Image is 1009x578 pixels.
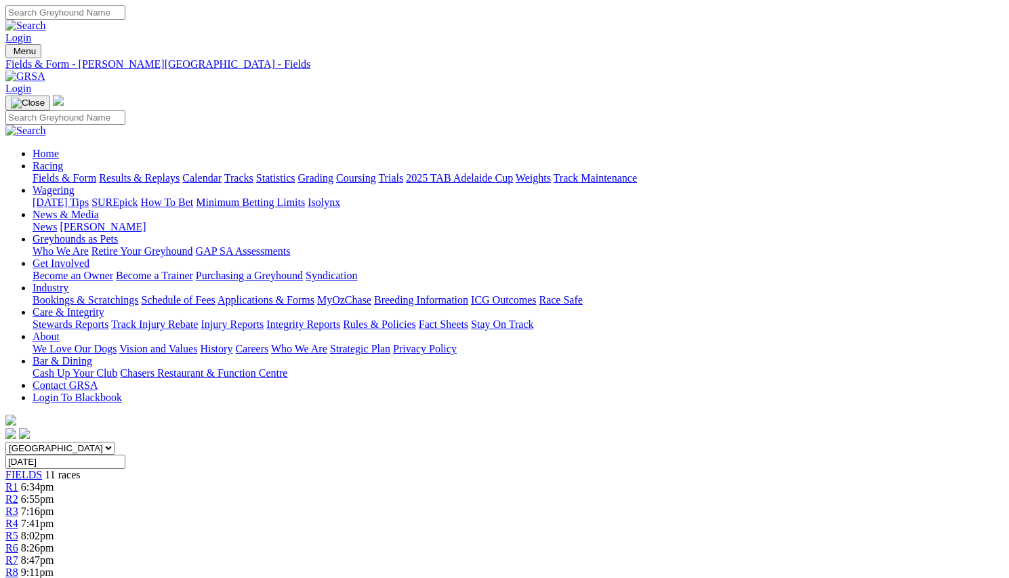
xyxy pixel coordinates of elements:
a: Become an Owner [33,270,113,281]
a: Login To Blackbook [33,392,122,403]
a: Results & Replays [99,172,180,184]
a: Login [5,32,31,43]
div: Racing [33,172,1004,184]
a: Rules & Policies [343,318,416,330]
a: Who We Are [271,343,327,354]
div: Care & Integrity [33,318,1004,331]
a: Stewards Reports [33,318,108,330]
span: 11 races [45,469,80,480]
a: Integrity Reports [266,318,340,330]
a: Industry [33,282,68,293]
img: facebook.svg [5,428,16,439]
a: [PERSON_NAME] [60,221,146,232]
img: GRSA [5,70,45,83]
a: R8 [5,566,18,578]
span: 7:16pm [21,505,54,517]
a: Schedule of Fees [141,294,215,306]
a: Track Injury Rebate [111,318,198,330]
div: About [33,343,1004,355]
a: Racing [33,160,63,171]
button: Toggle navigation [5,44,41,58]
a: Become a Trainer [116,270,193,281]
a: Strategic Plan [330,343,390,354]
a: Isolynx [308,197,340,208]
button: Toggle navigation [5,96,50,110]
a: Applications & Forms [218,294,314,306]
a: Minimum Betting Limits [196,197,305,208]
span: 7:41pm [21,518,54,529]
span: 8:47pm [21,554,54,566]
a: MyOzChase [317,294,371,306]
a: GAP SA Assessments [196,245,291,257]
img: twitter.svg [19,428,30,439]
a: Home [33,148,59,159]
span: 8:02pm [21,530,54,541]
a: R5 [5,530,18,541]
a: Care & Integrity [33,306,104,318]
a: Weights [516,172,551,184]
a: Vision and Values [119,343,197,354]
span: 6:55pm [21,493,54,505]
a: History [200,343,232,354]
a: Retire Your Greyhound [91,245,193,257]
div: Industry [33,294,1004,306]
img: logo-grsa-white.png [5,415,16,426]
a: Track Maintenance [554,172,637,184]
a: Trials [378,172,403,184]
a: Fields & Form - [PERSON_NAME][GEOGRAPHIC_DATA] - Fields [5,58,1004,70]
a: Purchasing a Greyhound [196,270,303,281]
a: R7 [5,554,18,566]
a: Greyhounds as Pets [33,233,118,245]
a: Fields & Form [33,172,96,184]
img: logo-grsa-white.png [53,95,64,106]
span: 6:34pm [21,481,54,493]
div: Bar & Dining [33,367,1004,379]
a: How To Bet [141,197,194,208]
div: Get Involved [33,270,1004,282]
a: Careers [235,343,268,354]
a: R6 [5,542,18,554]
input: Search [5,5,125,20]
a: SUREpick [91,197,138,208]
div: News & Media [33,221,1004,233]
a: News & Media [33,209,99,220]
a: About [33,331,60,342]
a: Breeding Information [374,294,468,306]
img: Search [5,125,46,137]
a: Calendar [182,172,222,184]
a: Bookings & Scratchings [33,294,138,306]
a: ICG Outcomes [471,294,536,306]
div: Wagering [33,197,1004,209]
a: Stay On Track [471,318,533,330]
a: R4 [5,518,18,529]
a: Privacy Policy [393,343,457,354]
a: Contact GRSA [33,379,98,391]
a: Get Involved [33,257,89,269]
a: FIELDS [5,469,42,480]
a: Coursing [336,172,376,184]
a: R1 [5,481,18,493]
a: Bar & Dining [33,355,92,367]
span: 9:11pm [21,566,54,578]
input: Search [5,110,125,125]
input: Select date [5,455,125,469]
a: Wagering [33,184,75,196]
img: Close [11,98,45,108]
a: Statistics [256,172,295,184]
a: Fact Sheets [419,318,468,330]
span: Menu [14,46,36,56]
a: Race Safe [539,294,582,306]
a: Chasers Restaurant & Function Centre [120,367,287,379]
a: Injury Reports [201,318,264,330]
a: R2 [5,493,18,505]
a: R3 [5,505,18,517]
a: Who We Are [33,245,89,257]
